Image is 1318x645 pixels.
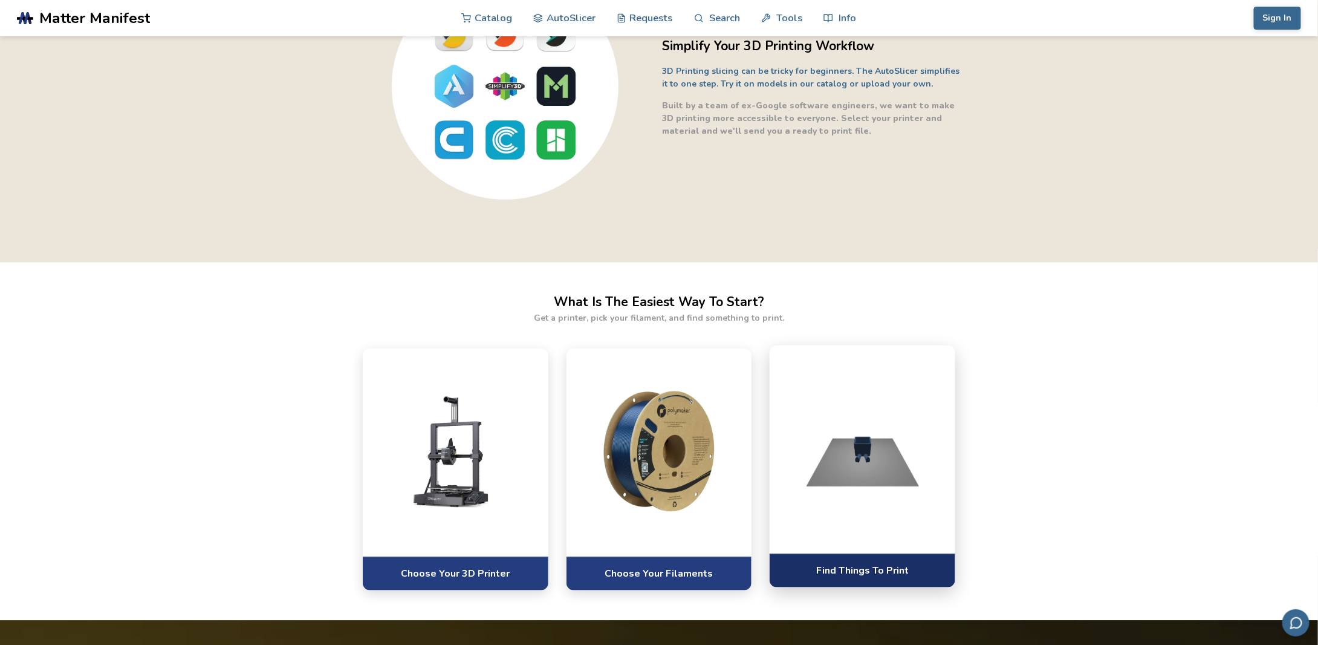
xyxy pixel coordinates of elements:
button: Sign In [1254,7,1301,30]
h2: What Is The Easiest Way To Start? [554,293,764,312]
img: Choose a printer [375,391,536,512]
h2: Simplify Your 3D Printing Workflow [662,37,964,56]
p: 3D Printing slicing can be tricky for beginners. The AutoSlicer simplifies it to one step. Try it... [662,65,964,90]
span: Matter Manifest [39,10,150,27]
a: Choose Your 3D Printer [363,557,548,590]
p: Built by a team of ex-Google software engineers, we want to make 3D printing more accessible to e... [662,99,964,137]
p: Get a printer, pick your filament, and find something to print. [534,312,784,324]
button: Send feedback via email [1282,609,1310,637]
a: Choose Your Filaments [566,557,752,590]
a: Find Things To Print [770,554,955,587]
img: Select materials [782,388,943,509]
img: Pick software [579,391,740,512]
